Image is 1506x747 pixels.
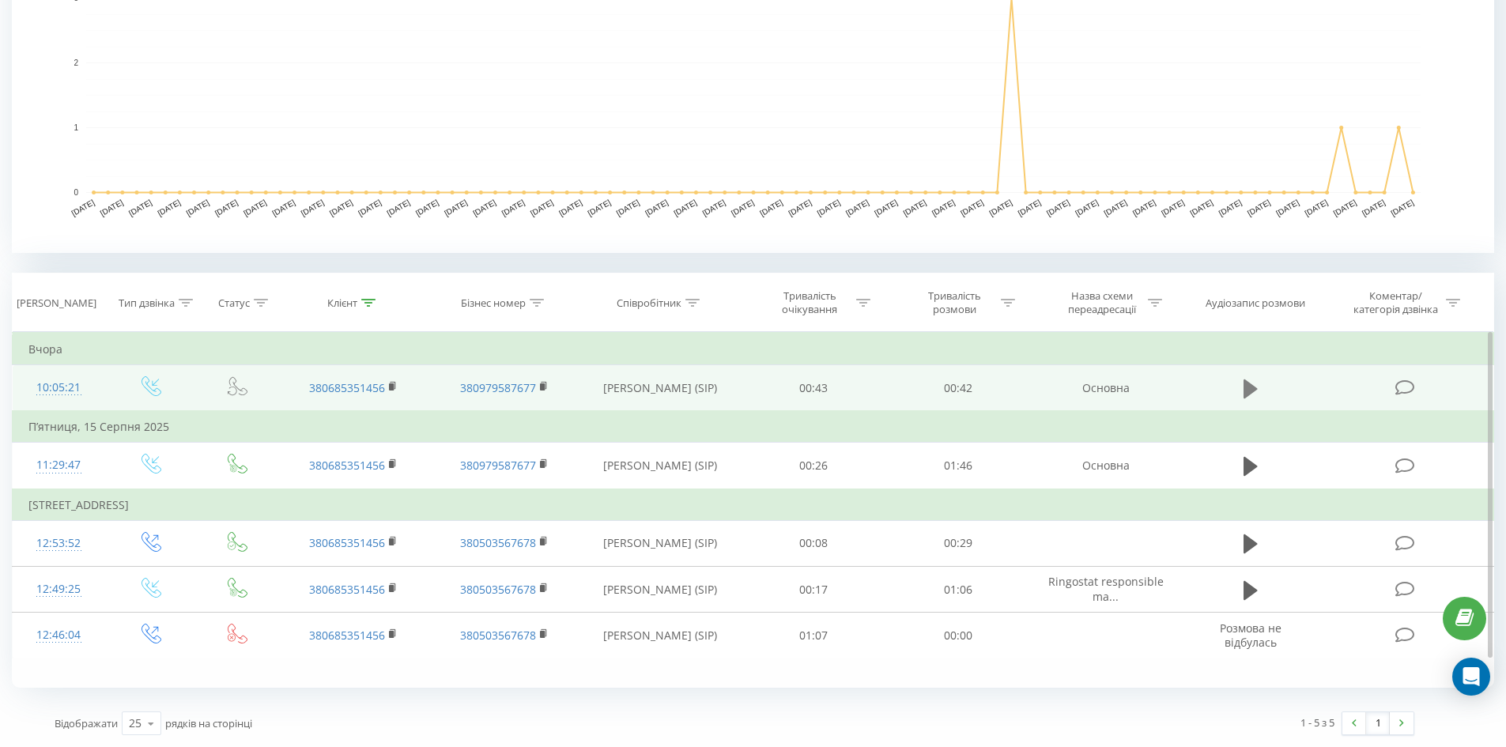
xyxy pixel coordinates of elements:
[28,620,89,651] div: 12:46:04
[579,443,742,489] td: [PERSON_NAME] (SIP)
[742,613,886,658] td: 01:07
[730,198,756,217] text: [DATE]
[1300,715,1334,730] div: 1 - 5 з 5
[1206,296,1305,310] div: Аудіозапис розмови
[74,188,78,197] text: 0
[28,528,89,559] div: 12:53:52
[386,198,412,217] text: [DATE]
[1030,365,1180,412] td: Основна
[1217,198,1244,217] text: [DATE]
[28,574,89,605] div: 12:49:25
[309,380,385,395] a: 380685351456
[987,198,1013,217] text: [DATE]
[902,198,928,217] text: [DATE]
[742,567,886,613] td: 00:17
[13,489,1494,521] td: [STREET_ADDRESS]
[930,198,957,217] text: [DATE]
[816,198,842,217] text: [DATE]
[500,198,527,217] text: [DATE]
[844,198,870,217] text: [DATE]
[28,450,89,481] div: 11:29:47
[1045,198,1071,217] text: [DATE]
[443,198,469,217] text: [DATE]
[529,198,555,217] text: [DATE]
[886,443,1031,489] td: 01:46
[1160,198,1186,217] text: [DATE]
[460,628,536,643] a: 380503567678
[701,198,727,217] text: [DATE]
[328,198,354,217] text: [DATE]
[300,198,326,217] text: [DATE]
[460,380,536,395] a: 380979587677
[1103,198,1129,217] text: [DATE]
[460,582,536,597] a: 380503567678
[461,296,526,310] div: Бізнес номер
[70,198,96,217] text: [DATE]
[742,365,886,412] td: 00:43
[1332,198,1358,217] text: [DATE]
[271,198,297,217] text: [DATE]
[309,535,385,550] a: 380685351456
[17,296,96,310] div: [PERSON_NAME]
[165,716,252,730] span: рядків на сторінці
[1452,658,1490,696] div: Open Intercom Messenger
[886,613,1031,658] td: 00:00
[768,289,852,316] div: Тривалість очікування
[185,198,211,217] text: [DATE]
[1366,712,1390,734] a: 1
[579,520,742,566] td: [PERSON_NAME] (SIP)
[959,198,985,217] text: [DATE]
[742,520,886,566] td: 00:08
[13,334,1494,365] td: Вчора
[13,411,1494,443] td: П’ятниця, 15 Серпня 2025
[119,296,175,310] div: Тип дзвінка
[460,458,536,473] a: 380979587677
[1188,198,1214,217] text: [DATE]
[672,198,698,217] text: [DATE]
[309,458,385,473] a: 380685351456
[1361,198,1387,217] text: [DATE]
[414,198,440,217] text: [DATE]
[886,567,1031,613] td: 01:06
[156,198,182,217] text: [DATE]
[1220,621,1281,650] span: Розмова не відбулась
[787,198,813,217] text: [DATE]
[327,296,357,310] div: Клієнт
[886,520,1031,566] td: 00:29
[1304,198,1330,217] text: [DATE]
[1131,198,1157,217] text: [DATE]
[617,296,681,310] div: Співробітник
[28,372,89,403] div: 10:05:21
[579,567,742,613] td: [PERSON_NAME] (SIP)
[129,715,142,731] div: 25
[1246,198,1272,217] text: [DATE]
[309,582,385,597] a: 380685351456
[218,296,250,310] div: Статус
[471,198,497,217] text: [DATE]
[758,198,784,217] text: [DATE]
[242,198,268,217] text: [DATE]
[1349,289,1442,316] div: Коментар/категорія дзвінка
[55,716,118,730] span: Відображати
[742,443,886,489] td: 00:26
[615,198,641,217] text: [DATE]
[912,289,997,316] div: Тривалість розмови
[127,198,153,217] text: [DATE]
[1274,198,1300,217] text: [DATE]
[309,628,385,643] a: 380685351456
[1048,574,1164,603] span: Ringostat responsible ma...
[460,535,536,550] a: 380503567678
[1389,198,1415,217] text: [DATE]
[644,198,670,217] text: [DATE]
[357,198,383,217] text: [DATE]
[1017,198,1043,217] text: [DATE]
[74,58,78,67] text: 2
[1030,443,1180,489] td: Основна
[99,198,125,217] text: [DATE]
[213,198,240,217] text: [DATE]
[579,365,742,412] td: [PERSON_NAME] (SIP)
[1059,289,1144,316] div: Назва схеми переадресації
[886,365,1031,412] td: 00:42
[579,613,742,658] td: [PERSON_NAME] (SIP)
[587,198,613,217] text: [DATE]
